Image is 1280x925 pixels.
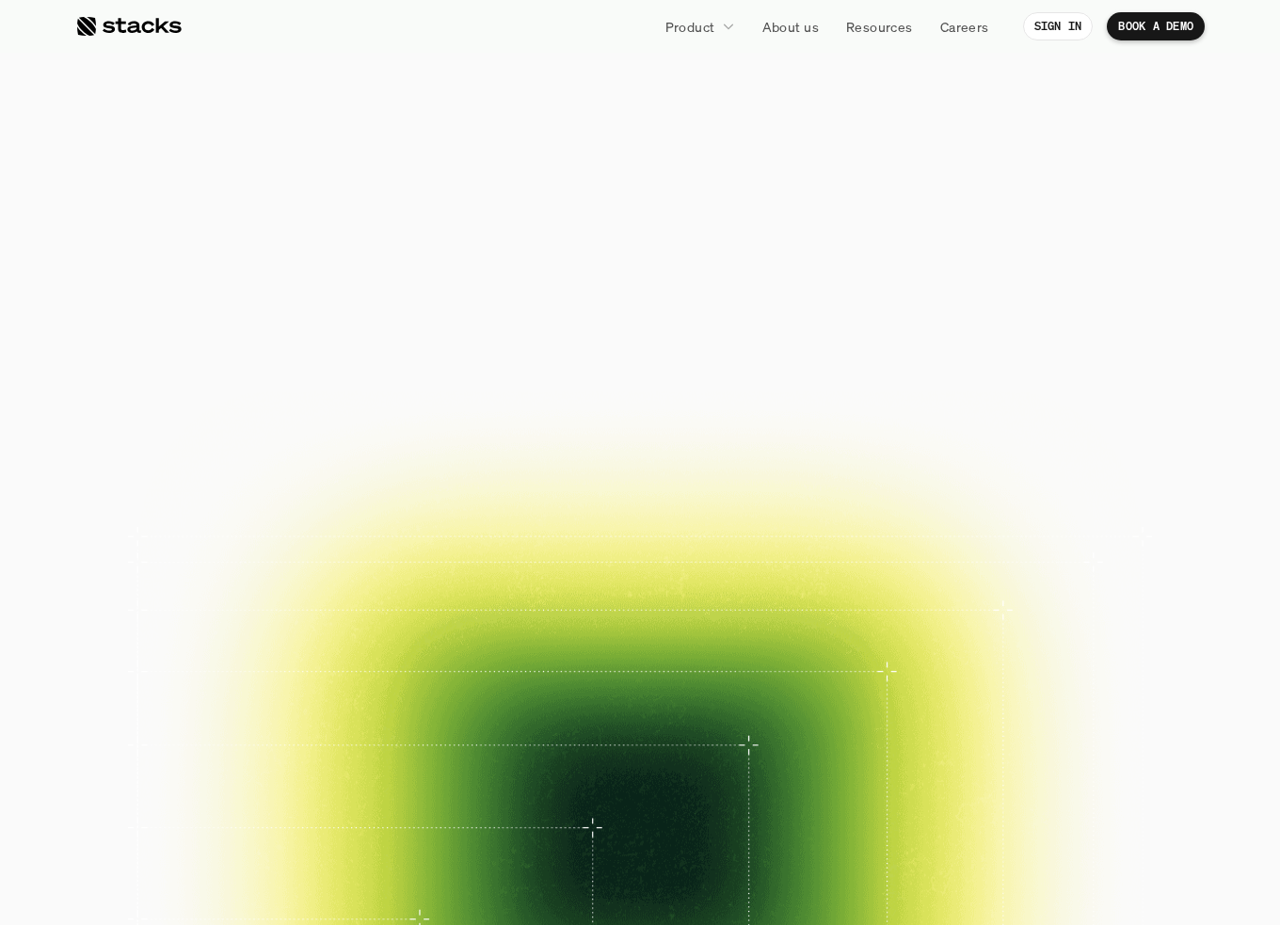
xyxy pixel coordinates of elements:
p: Resources [846,17,913,37]
a: SIGN IN [1023,12,1094,40]
a: Case study [176,514,293,596]
h2: Case study [485,673,535,684]
span: The [284,150,434,234]
a: Careers [929,9,1000,43]
a: EXPLORE PRODUCT [625,433,836,480]
p: Careers [940,17,989,37]
p: Stacks launches Agentic AI [539,96,742,116]
a: Case study [312,610,428,692]
a: Case study [312,514,428,596]
p: SIGN IN [1034,20,1082,33]
a: Case study [717,514,834,596]
p: Product [665,17,715,37]
a: Case study [446,610,563,692]
h2: Case study [350,576,400,587]
p: BOOK A DEMO [476,442,583,470]
p: EXPLORE PRODUCT [658,442,804,470]
p: BOOK A DEMO [1118,20,1193,33]
p: About us [762,17,819,37]
p: and more [987,631,1104,647]
h2: Case study [350,673,400,684]
span: close. [790,150,997,234]
span: financial [449,150,773,234]
p: Close your books faster, smarter, and risk-free with Stacks, the AI tool for accounting teams. [405,341,874,398]
a: Stacks launches Agentic AI [498,86,783,127]
a: BOOK A DEMO [1107,12,1205,40]
a: BOOK A DEMO [443,433,616,480]
a: Resources [835,9,924,43]
h2: Case study [756,576,806,587]
span: Reimagined. [406,233,874,318]
a: About us [751,9,830,43]
h2: Case study [215,576,264,587]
